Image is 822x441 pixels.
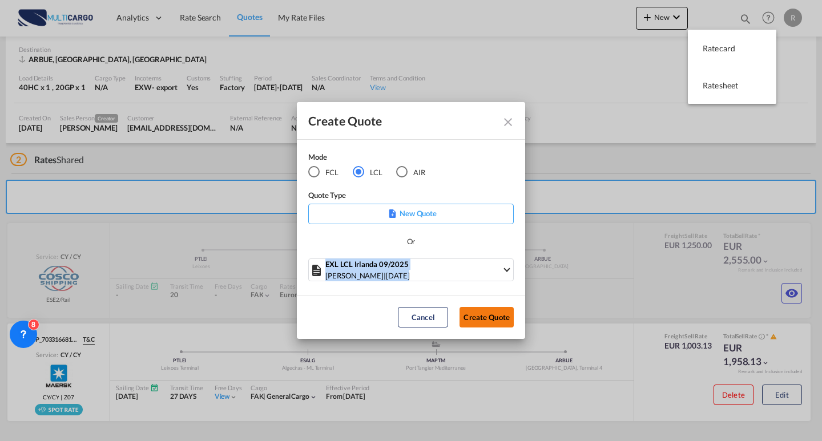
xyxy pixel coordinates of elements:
[497,111,517,131] button: Close dialog
[308,204,514,224] div: New Quote
[703,37,715,60] span: Ratecard
[308,189,514,204] div: Quote Type
[501,115,515,129] md-icon: Close dialog
[312,208,510,219] p: New Quote
[407,236,416,247] div: Or
[325,258,502,270] div: EXL LCL Irlanda 09/2025
[325,271,384,280] span: [PERSON_NAME]
[703,74,715,97] span: Ratesheet
[308,114,493,128] div: Create Quote
[308,258,514,281] md-select: Select template: EXL LCL Irlanda 09/2025 Patricia Barroso | 12 Sep 2025
[297,102,525,339] md-dialog: Create QuoteModeFCL LCLAIR ...
[398,307,448,327] button: Cancel
[460,307,514,327] button: Create Quote
[325,270,502,281] div: |
[396,165,425,178] md-radio-button: AIR
[308,151,440,165] div: Mode
[353,165,382,178] md-radio-button: LCL
[386,271,409,280] span: [DATE]
[308,165,339,178] md-radio-button: FCL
